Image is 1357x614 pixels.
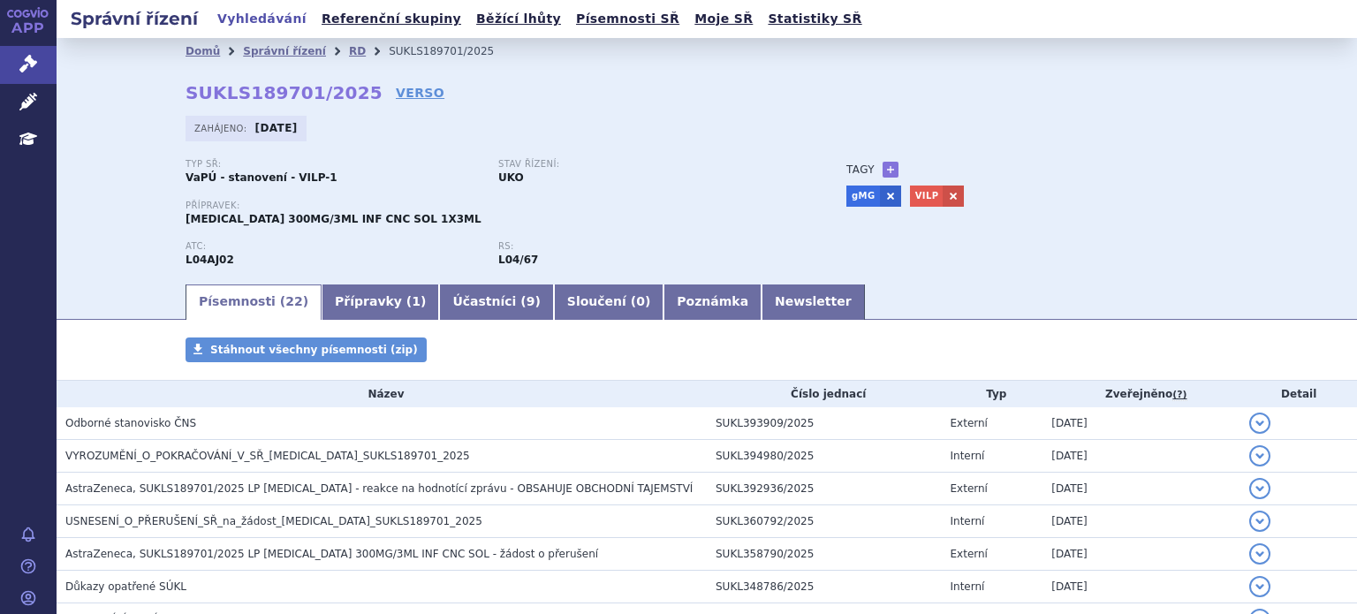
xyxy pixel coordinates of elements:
[883,162,898,178] a: +
[186,213,481,225] span: [MEDICAL_DATA] 300MG/3ML INF CNC SOL 1X3ML
[396,84,444,102] a: VERSO
[1042,381,1240,407] th: Zveřejněno
[951,417,988,429] span: Externí
[707,571,942,603] td: SUKL348786/2025
[186,337,427,362] a: Stáhnout všechny písemnosti (zip)
[1042,505,1240,538] td: [DATE]
[285,294,302,308] span: 22
[707,473,942,505] td: SUKL392936/2025
[707,407,942,440] td: SUKL393909/2025
[412,294,421,308] span: 1
[243,45,326,57] a: Správní řízení
[194,121,250,135] span: Zahájeno:
[1042,440,1240,473] td: [DATE]
[186,241,481,252] p: ATC:
[1249,543,1270,565] button: detail
[212,7,312,31] a: Vyhledávání
[1042,538,1240,571] td: [DATE]
[707,505,942,538] td: SUKL360792/2025
[65,548,598,560] span: AstraZeneca, SUKLS189701/2025 LP Ultomiris 300MG/3ML INF CNC SOL - žádost o přerušení
[1042,571,1240,603] td: [DATE]
[186,159,481,170] p: Typ SŘ:
[65,580,186,593] span: Důkazy opatřené SÚKL
[186,284,322,320] a: Písemnosti (22)
[186,82,383,103] strong: SUKLS189701/2025
[951,580,985,593] span: Interní
[65,482,693,495] span: AstraZeneca, SUKLS189701/2025 LP Ultomiris - reakce na hodnotící zprávu - OBSAHUJE OBCHODNÍ TAJEM...
[1042,473,1240,505] td: [DATE]
[322,284,439,320] a: Přípravky (1)
[951,450,985,462] span: Interní
[707,538,942,571] td: SUKL358790/2025
[554,284,663,320] a: Sloučení (0)
[942,381,1043,407] th: Typ
[186,171,337,184] strong: VaPÚ - stanovení - VILP-1
[1240,381,1357,407] th: Detail
[1249,478,1270,499] button: detail
[1042,407,1240,440] td: [DATE]
[349,45,366,57] a: RD
[689,7,758,31] a: Moje SŘ
[316,7,466,31] a: Referenční skupiny
[186,45,220,57] a: Domů
[1249,511,1270,532] button: detail
[65,417,196,429] span: Odborné stanovisko ČNS
[186,254,234,266] strong: RAVULIZUMAB
[471,7,566,31] a: Běžící lhůty
[498,241,793,252] p: RS:
[498,171,524,184] strong: UKO
[210,344,418,356] span: Stáhnout všechny písemnosti (zip)
[498,254,538,266] strong: ravulizumab
[389,38,517,64] li: SUKLS189701/2025
[65,515,482,527] span: USNESENÍ_O_PŘERUŠENÍ_SŘ_na_žádost_ULTOMIRIS_SUKLS189701_2025
[1249,445,1270,466] button: detail
[951,515,985,527] span: Interní
[707,440,942,473] td: SUKL394980/2025
[57,381,707,407] th: Název
[846,159,875,180] h3: Tagy
[527,294,535,308] span: 9
[186,201,811,211] p: Přípravek:
[846,186,880,207] a: gMG
[1249,413,1270,434] button: detail
[707,381,942,407] th: Číslo jednací
[636,294,645,308] span: 0
[951,482,988,495] span: Externí
[439,284,553,320] a: Účastníci (9)
[255,122,298,134] strong: [DATE]
[663,284,762,320] a: Poznámka
[951,548,988,560] span: Externí
[762,7,867,31] a: Statistiky SŘ
[1172,389,1186,401] abbr: (?)
[498,159,793,170] p: Stav řízení:
[1249,576,1270,597] button: detail
[65,450,470,462] span: VYROZUMĚNÍ_O_POKRAČOVÁNÍ_V_SŘ_ULTOMIRIS_SUKLS189701_2025
[57,6,212,31] h2: Správní řízení
[762,284,865,320] a: Newsletter
[910,186,944,207] a: VILP
[571,7,685,31] a: Písemnosti SŘ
